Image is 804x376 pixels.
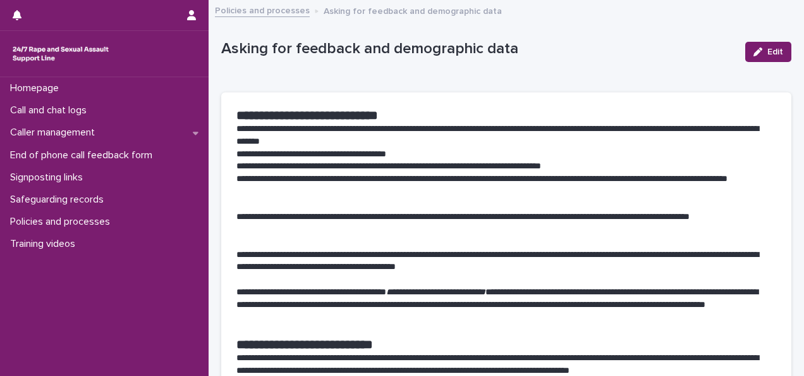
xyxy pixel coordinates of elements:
[745,42,791,62] button: Edit
[215,3,310,17] a: Policies and processes
[5,149,162,161] p: End of phone call feedback form
[767,47,783,56] span: Edit
[5,104,97,116] p: Call and chat logs
[5,216,120,228] p: Policies and processes
[5,82,69,94] p: Homepage
[10,41,111,66] img: rhQMoQhaT3yELyF149Cw
[5,172,93,184] p: Signposting links
[5,127,105,139] p: Caller management
[5,238,85,250] p: Training videos
[5,194,114,206] p: Safeguarding records
[221,40,735,58] p: Asking for feedback and demographic data
[324,3,502,17] p: Asking for feedback and demographic data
